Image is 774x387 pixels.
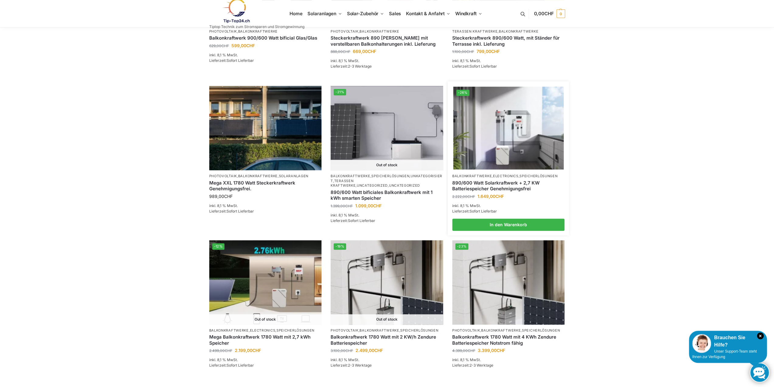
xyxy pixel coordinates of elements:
span: CHF [467,194,475,199]
span: Lieferzeit: [452,209,497,213]
a: Balkonkraftwerke [499,29,538,33]
span: Sofort Lieferbar [470,64,497,69]
span: 2-3 Werktage [470,363,493,368]
a: -19% Out of stockZendure-solar-flow-Batteriespeicher für Balkonkraftwerke [331,240,443,325]
bdi: 799,00 [477,49,500,54]
bdi: 888,00 [331,49,350,54]
a: Photovoltaik [209,174,237,178]
img: ASE 1000 Batteriespeicher [331,86,443,170]
span: CHF [345,348,353,353]
span: CHF [491,49,500,54]
img: Zendure-solar-flow-Batteriespeicher für Balkonkraftwerke [452,240,565,325]
p: , [452,29,565,34]
img: 2 Balkonkraftwerke [209,86,322,170]
a: Speicherlösungen [371,174,409,178]
p: , , [209,328,322,333]
a: Balkonkraftwerk 1780 Watt mit 4 KWh Zendure Batteriespeicher Notstrom fähig [452,334,565,346]
a: Mega XXL 1780 Watt Steckerkraftwerk Genehmigungsfrei. [209,180,322,192]
bdi: 629,00 [209,44,229,48]
a: Electronics [250,328,275,332]
span: 2-3 Werktage [348,363,372,368]
p: inkl. 8,1 % MwSt. [331,213,443,218]
span: CHF [467,49,474,54]
span: Windkraft [455,11,477,16]
a: Photovoltaik [452,328,480,332]
a: Speicherlösungen [519,174,557,178]
p: , , , , , [331,174,443,188]
p: inkl. 8,1 % MwSt. [331,58,443,64]
bdi: 599,00 [231,43,255,48]
a: Photovoltaik [209,29,237,33]
span: Sofort Lieferbar [227,209,254,213]
span: CHF [468,348,475,353]
span: Lieferzeit: [331,64,372,69]
span: CHF [495,194,504,199]
p: , , [209,174,322,178]
bdi: 989,00 [209,194,233,199]
bdi: 4.399,00 [452,348,475,353]
a: Solaranlagen [279,174,308,178]
a: Uncategorized [389,183,420,188]
span: CHF [345,204,353,208]
p: inkl. 8,1 % MwSt. [209,203,322,209]
a: Balkonkraftwerke [481,328,521,332]
a: In den Warenkorb legen: „890/600 Watt Solarkraftwerk + 2,7 KW Batteriespeicher Genehmigungsfrei“ [452,219,565,231]
a: Balkonkraftwerke [452,174,492,178]
span: Sofort Lieferbar [470,209,497,213]
span: Sofort Lieferbar [227,58,254,63]
img: Zendure-solar-flow-Batteriespeicher für Balkonkraftwerke [331,240,443,325]
a: Uncategorized [357,183,388,188]
a: Speicherlösungen [522,328,560,332]
i: Schließen [757,332,764,339]
a: Speicherlösungen [276,328,314,332]
a: Steckerkraftwerk 890/600 Watt, mit Ständer für Terrasse inkl. Lieferung [452,35,565,47]
span: CHF [221,44,229,48]
p: inkl. 8,1 % MwSt. [331,357,443,363]
p: inkl. 8,1 % MwSt. [209,52,322,58]
span: Lieferzeit: [452,64,497,69]
span: CHF [374,348,383,353]
a: 890/600 Watt bificiales Balkonkraftwerk mit 1 kWh smarten Speicher [331,189,443,201]
bdi: 3.100,00 [331,348,353,353]
span: 2-3 Werktage [348,64,372,69]
a: Mega Balkonkraftwerk 1780 Watt mit 2,7 kWh Speicher [209,334,322,346]
span: CHF [373,203,382,208]
span: CHF [246,43,255,48]
span: Lieferzeit: [209,58,254,63]
a: Balkonkraftwerk 1780 Watt mit 2 KW/h Zendure Batteriespeicher [331,334,443,346]
span: Lieferzeit: [209,209,254,213]
span: Lieferzeit: [209,363,254,368]
a: Balkonkraftwerke [331,174,370,178]
p: inkl. 8,1 % MwSt. [209,357,322,363]
a: Balkonkraftwerk 900/600 Watt bificial Glas/Glas [209,35,322,41]
p: inkl. 8,1 % MwSt. [452,58,565,64]
span: CHF [224,194,233,199]
a: Balkonkraftwerke [359,29,399,33]
a: Balkonkraftwerke [209,328,249,332]
a: Steckerkraftwerk 890 Watt mit verstellbaren Balkonhalterungen inkl. Lieferung [331,35,443,47]
bdi: 2.499,00 [356,348,383,353]
a: Balkonkraftwerke [238,174,278,178]
span: Lieferzeit: [331,218,375,223]
bdi: 1.099,00 [355,203,382,208]
a: 0,00CHF 0 [534,5,565,23]
a: Unkategorisiert [331,174,442,183]
bdi: 2.199,00 [235,348,261,353]
div: Brauchen Sie Hilfe? [692,334,764,349]
img: Solaranlage mit 2,7 KW Batteriespeicher Genehmigungsfrei [209,240,322,325]
span: Sofort Lieferbar [348,218,375,223]
p: , , [331,328,443,333]
bdi: 1.399,00 [331,204,353,208]
bdi: 669,00 [353,49,376,54]
a: Balkonkraftwerke [359,328,399,332]
img: Steckerkraftwerk mit 2,7kwh-Speicher [453,87,564,170]
span: Sales [389,11,401,16]
p: Tiptop Technik zum Stromsparen und Stromgewinnung [209,25,304,29]
span: Unser Support-Team steht Ihnen zur Verfügung [692,349,757,359]
a: Electronics [493,174,519,178]
span: Sofort Lieferbar [227,363,254,368]
span: Solar-Zubehör [347,11,379,16]
span: Solaranlagen [307,11,336,16]
p: , [331,29,443,34]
